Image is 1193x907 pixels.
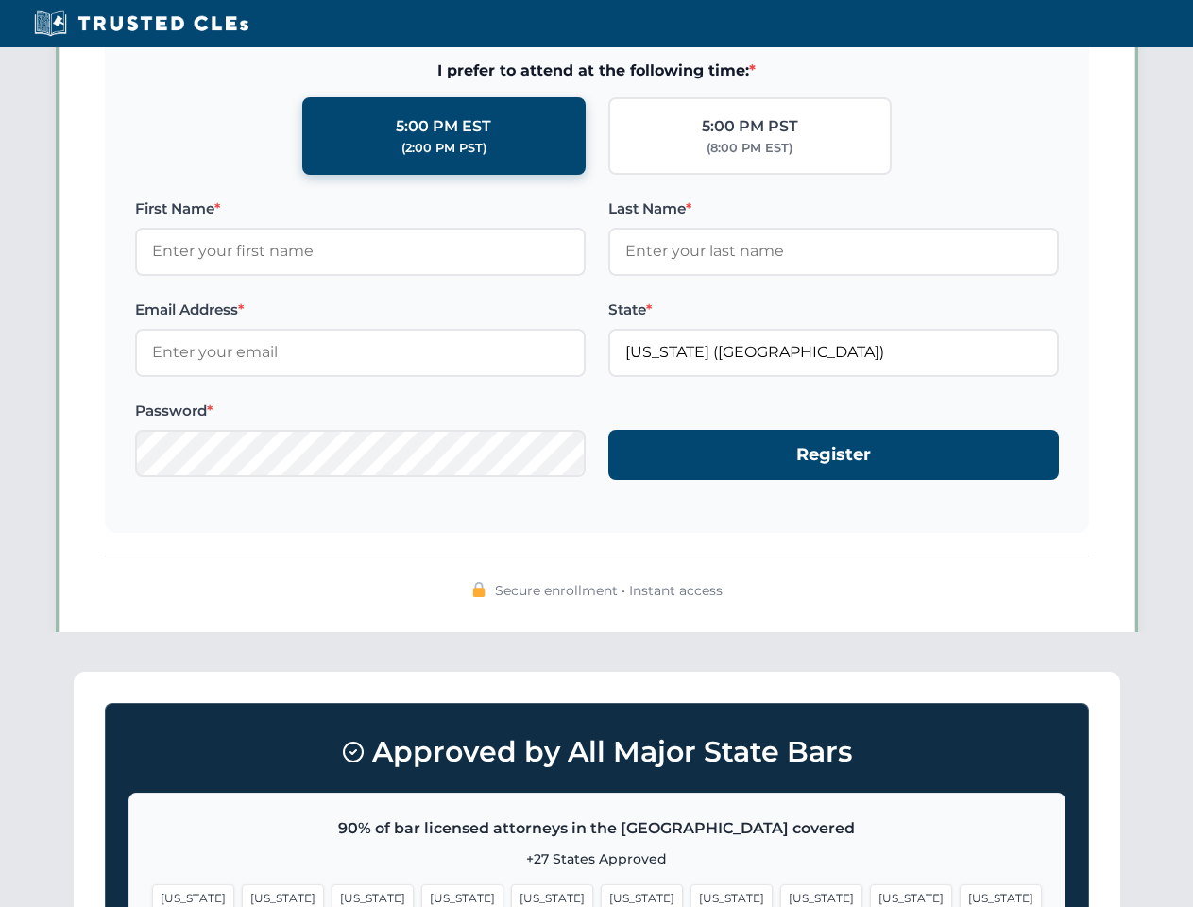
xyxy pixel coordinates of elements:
[135,329,586,376] input: Enter your email
[702,114,798,139] div: 5:00 PM PST
[608,430,1059,480] button: Register
[608,197,1059,220] label: Last Name
[135,299,586,321] label: Email Address
[135,59,1059,83] span: I prefer to attend at the following time:
[608,329,1059,376] input: Florida (FL)
[135,400,586,422] label: Password
[152,848,1042,869] p: +27 States Approved
[608,299,1059,321] label: State
[396,114,491,139] div: 5:00 PM EST
[28,9,254,38] img: Trusted CLEs
[135,228,586,275] input: Enter your first name
[128,727,1065,778] h3: Approved by All Major State Bars
[495,580,723,601] span: Secure enrollment • Instant access
[707,139,792,158] div: (8:00 PM EST)
[401,139,486,158] div: (2:00 PM PST)
[152,816,1042,841] p: 90% of bar licensed attorneys in the [GEOGRAPHIC_DATA] covered
[608,228,1059,275] input: Enter your last name
[135,197,586,220] label: First Name
[471,582,486,597] img: 🔒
